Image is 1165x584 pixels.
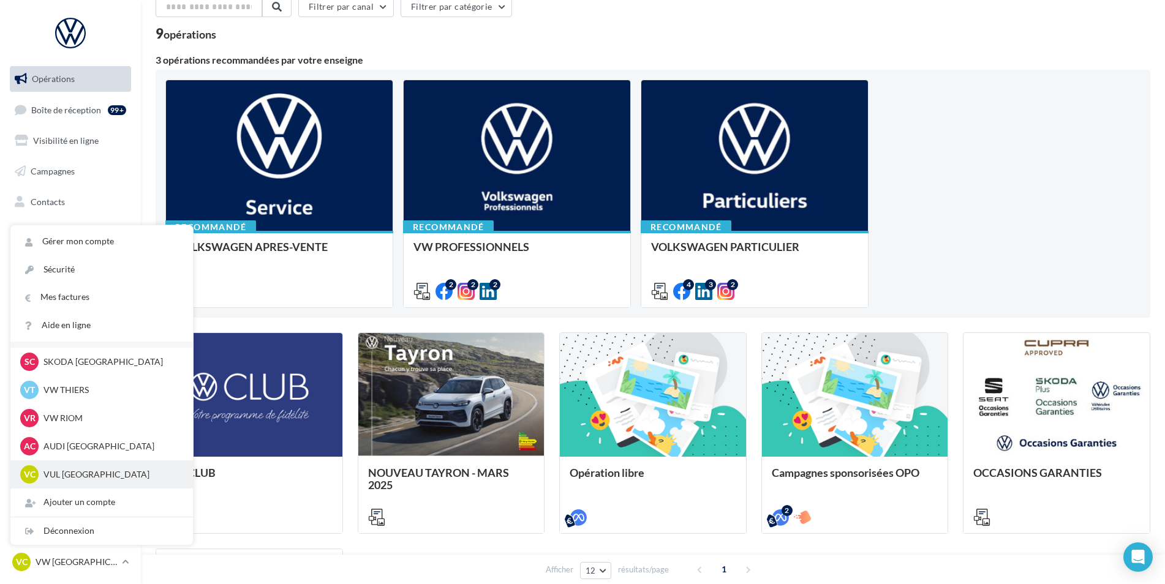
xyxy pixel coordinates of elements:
[10,517,193,545] div: Déconnexion
[43,440,178,452] p: AUDI [GEOGRAPHIC_DATA]
[156,27,216,40] div: 9
[31,196,65,206] span: Contacts
[176,240,328,253] span: VOLKSWAGEN APRES-VENTE
[31,166,75,176] span: Campagnes
[31,104,101,114] span: Boîte de réception
[467,279,478,290] div: 2
[10,312,193,339] a: Aide en ligne
[772,466,919,479] span: Campagnes sponsorisées OPO
[108,105,126,115] div: 99+
[7,97,134,123] a: Boîte de réception99+
[651,240,799,253] span: VOLKSWAGEN PARTICULIER
[727,279,738,290] div: 2
[43,384,178,396] p: VW THIERS
[705,279,716,290] div: 3
[43,412,178,424] p: VW RIOM
[683,279,694,290] div: 4
[7,219,134,245] a: Médiathèque
[586,566,596,575] span: 12
[7,321,134,357] a: Campagnes DataOnDemand
[16,556,28,568] span: VC
[641,220,731,234] div: Recommandé
[24,468,36,481] span: VC
[618,564,669,575] span: résultats/page
[156,55,1150,65] div: 3 opérations recommandées par votre enseigne
[24,412,36,424] span: VR
[546,564,573,575] span: Afficher
[973,466,1102,479] span: OCCASIONS GARANTIES
[7,66,134,92] a: Opérations
[25,356,35,368] span: SC
[413,240,529,253] span: VW PROFESSIONNELS
[10,228,193,255] a: Gérer mon compte
[489,279,500,290] div: 2
[10,283,193,311] a: Mes factures
[7,159,134,184] a: Campagnes
[782,505,793,516] div: 2
[7,189,134,215] a: Contacts
[7,128,134,154] a: Visibilité en ligne
[7,250,134,275] a: Calendrier
[10,256,193,283] a: Sécurité
[24,440,36,452] span: AC
[32,73,75,84] span: Opérations
[43,356,178,368] p: SKODA [GEOGRAPHIC_DATA]
[10,550,131,574] a: VC VW [GEOGRAPHIC_DATA]
[43,468,178,481] p: VUL [GEOGRAPHIC_DATA]
[24,384,35,396] span: VT
[570,466,644,479] span: Opération libre
[403,220,494,234] div: Recommandé
[580,562,611,579] button: 12
[1123,542,1153,572] div: Open Intercom Messenger
[7,280,134,316] a: PLV et print personnalisable
[714,560,734,579] span: 1
[164,29,216,40] div: opérations
[10,489,193,516] div: Ajouter un compte
[36,556,117,568] p: VW [GEOGRAPHIC_DATA]
[33,135,99,146] span: Visibilité en ligne
[445,279,456,290] div: 2
[368,466,509,492] span: NOUVEAU TAYRON - MARS 2025
[165,220,256,234] div: Recommandé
